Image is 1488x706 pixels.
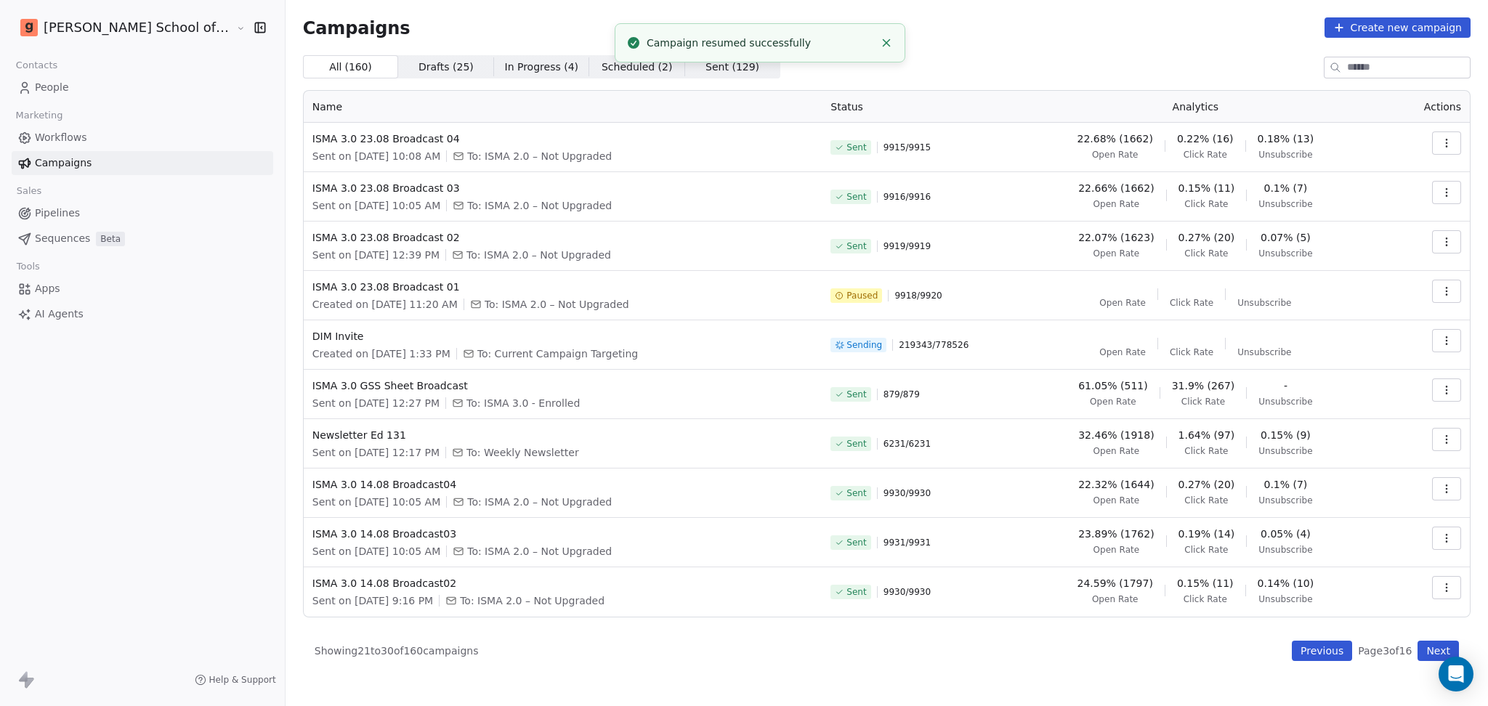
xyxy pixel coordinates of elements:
span: Scheduled ( 2 ) [602,60,673,75]
a: Pipelines [12,201,273,225]
span: Contacts [9,54,64,76]
th: Status [822,91,1003,123]
span: Open Rate [1092,593,1139,605]
span: Unsubscribe [1258,445,1312,457]
span: People [35,80,69,95]
span: Click Rate [1181,396,1225,407]
span: Sales [10,180,48,202]
span: Campaigns [35,155,92,171]
span: 0.14% (10) [1258,576,1314,591]
span: To: Current Campaign Targeting [477,346,638,361]
a: AI Agents [12,302,273,326]
a: Campaigns [12,151,273,175]
span: Click Rate [1184,149,1227,161]
span: Sent on [DATE] 12:17 PM [312,445,440,460]
span: Sent on [DATE] 10:05 AM [312,544,440,559]
span: 0.05% (4) [1261,527,1311,541]
span: Sent on [DATE] 10:05 AM [312,495,440,509]
span: Created on [DATE] 1:33 PM [312,346,450,361]
span: ISMA 3.0 14.08 Broadcast03 [312,527,814,541]
span: Sent [846,389,866,400]
span: 32.46% (1918) [1078,428,1154,442]
span: 0.15% (9) [1261,428,1311,442]
span: 879 / 879 [883,389,920,400]
span: Sent [846,240,866,252]
span: Click Rate [1184,593,1227,605]
span: Sent [846,537,866,548]
span: Click Rate [1170,297,1213,309]
span: Sent [846,487,866,499]
span: Sent [846,586,866,598]
span: Sequences [35,231,90,246]
span: To: ISMA 2.0 – Not Upgraded [467,495,612,509]
span: DIM Invite [312,329,814,344]
th: Analytics [1003,91,1387,123]
span: Sent [846,438,866,450]
span: Drafts ( 25 ) [418,60,474,75]
span: Sent on [DATE] 12:27 PM [312,396,440,410]
span: ISMA 3.0 GSS Sheet Broadcast [312,378,814,393]
span: Open Rate [1093,198,1140,210]
span: 61.05% (511) [1078,378,1147,393]
button: Next [1418,641,1459,661]
th: Name [304,91,822,123]
span: Unsubscribe [1237,297,1291,309]
span: To: ISMA 2.0 – Not Upgraded [485,297,629,312]
span: Sent ( 129 ) [705,60,759,75]
span: Page 3 of 16 [1358,644,1412,658]
span: Created on [DATE] 11:20 AM [312,297,458,312]
span: Sent on [DATE] 9:16 PM [312,593,433,608]
span: 31.9% (267) [1172,378,1235,393]
span: 219343 / 778526 [899,339,969,351]
span: 0.1% (7) [1263,477,1307,492]
span: Showing 21 to 30 of 160 campaigns [315,644,479,658]
span: 9931 / 9931 [883,537,931,548]
span: Unsubscribe [1258,495,1312,506]
span: Pipelines [35,206,80,221]
a: Workflows [12,126,273,150]
span: Apps [35,281,60,296]
span: 9916 / 9916 [883,191,931,203]
span: 0.22% (16) [1177,131,1234,146]
span: Unsubscribe [1258,149,1312,161]
button: Create new campaign [1325,17,1471,38]
span: Click Rate [1184,544,1228,556]
span: Tools [10,256,46,277]
span: ISMA 3.0 23.08 Broadcast 02 [312,230,814,245]
span: Unsubscribe [1237,346,1291,358]
a: SequencesBeta [12,227,273,251]
span: 0.19% (14) [1178,527,1235,541]
span: 24.59% (1797) [1077,576,1153,591]
span: 0.27% (20) [1178,230,1235,245]
span: ISMA 3.0 23.08 Broadcast 01 [312,280,814,294]
span: Unsubscribe [1258,248,1312,259]
span: Sent on [DATE] 12:39 PM [312,248,440,262]
span: 22.07% (1623) [1078,230,1154,245]
span: 6231 / 6231 [883,438,931,450]
span: ISMA 3.0 23.08 Broadcast 04 [312,131,814,146]
span: To: ISMA 2.0 – Not Upgraded [467,544,612,559]
button: [PERSON_NAME] School of Finance LLP [17,15,226,40]
span: Unsubscribe [1258,544,1312,556]
span: Paused [846,290,878,301]
span: To: Weekly Newsletter [466,445,579,460]
span: 9930 / 9930 [883,586,931,598]
span: 0.1% (7) [1263,181,1307,195]
span: ISMA 3.0 14.08 Broadcast04 [312,477,814,492]
span: 0.27% (20) [1178,477,1235,492]
a: Help & Support [195,674,276,686]
span: To: ISMA 2.0 – Not Upgraded [466,248,611,262]
span: - [1284,378,1287,393]
span: [PERSON_NAME] School of Finance LLP [44,18,232,37]
span: Sending [846,339,882,351]
span: Newsletter Ed 131 [312,428,814,442]
span: To: ISMA 3.0 - Enrolled [466,396,580,410]
span: Click Rate [1184,445,1228,457]
span: To: ISMA 2.0 – Not Upgraded [467,149,612,163]
span: 0.15% (11) [1178,181,1235,195]
span: Click Rate [1184,248,1228,259]
span: 9915 / 9915 [883,142,931,153]
span: Open Rate [1099,297,1146,309]
span: To: ISMA 2.0 – Not Upgraded [467,198,612,213]
span: To: ISMA 2.0 – Not Upgraded [460,593,604,608]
